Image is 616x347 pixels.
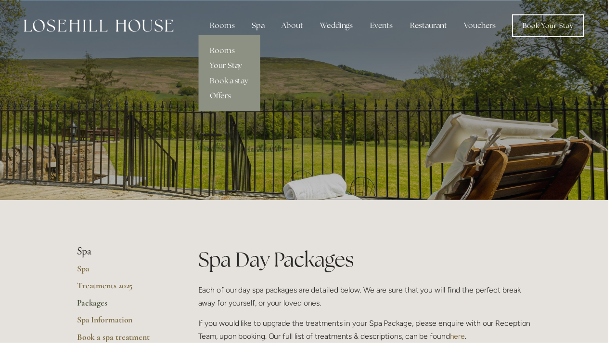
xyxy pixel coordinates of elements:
a: Book Your Stay [519,14,592,38]
a: Spa [78,267,170,284]
a: Vouchers [462,16,510,36]
div: Events [367,16,406,36]
a: Offers [201,90,263,105]
p: If you would like to upgrade the treatments in your Spa Package, please enquire with our Receptio... [201,321,538,347]
div: Restaurant [408,16,461,36]
a: Rooms [201,43,263,59]
a: Packages [78,301,170,319]
div: About [278,16,315,36]
a: Book a stay [201,74,263,90]
li: Spa [78,249,170,261]
div: Weddings [317,16,365,36]
p: Each of our day spa packages are detailed below. We are sure that you will find the perfect break... [201,287,538,313]
div: Rooms [205,16,245,36]
a: Your Stay [201,59,263,74]
div: Spa [247,16,276,36]
a: Treatments 2025 [78,284,170,301]
a: Spa Information [78,319,170,336]
h1: Spa Day Packages [201,249,538,277]
img: Losehill House [24,20,176,32]
a: here [456,336,471,345]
